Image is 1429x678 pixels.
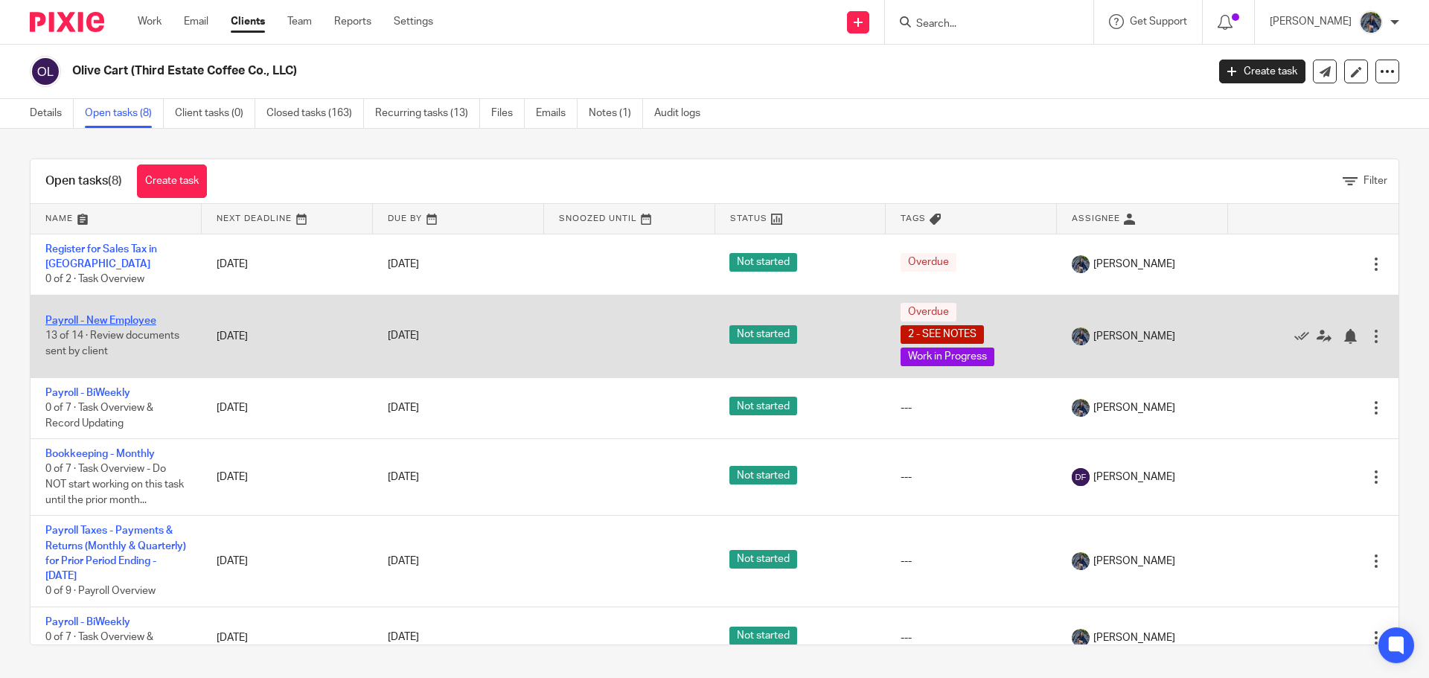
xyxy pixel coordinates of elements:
[184,14,208,29] a: Email
[730,214,767,223] span: Status
[589,99,643,128] a: Notes (1)
[202,295,373,377] td: [DATE]
[45,173,122,189] h1: Open tasks
[1364,176,1387,186] span: Filter
[388,472,419,482] span: [DATE]
[729,397,797,415] span: Not started
[654,99,712,128] a: Audit logs
[138,14,162,29] a: Work
[202,234,373,295] td: [DATE]
[202,377,373,438] td: [DATE]
[202,516,373,607] td: [DATE]
[1093,470,1175,484] span: [PERSON_NAME]
[388,633,419,643] span: [DATE]
[901,554,1042,569] div: ---
[901,214,926,223] span: Tags
[334,14,371,29] a: Reports
[901,303,956,322] span: Overdue
[388,331,419,342] span: [DATE]
[45,403,153,429] span: 0 of 7 · Task Overview & Record Updating
[30,99,74,128] a: Details
[1093,400,1175,415] span: [PERSON_NAME]
[901,630,1042,645] div: ---
[388,403,419,413] span: [DATE]
[1219,60,1305,83] a: Create task
[901,348,994,366] span: Work in Progress
[45,274,144,284] span: 0 of 2 · Task Overview
[45,617,130,627] a: Payroll - BiWeekly
[45,331,179,357] span: 13 of 14 · Review documents sent by client
[231,14,265,29] a: Clients
[536,99,578,128] a: Emails
[72,63,972,79] h2: Olive Cart (Third Estate Coffee Co., LLC)
[1072,399,1090,417] img: 20210918_184149%20(2).jpg
[287,14,312,29] a: Team
[388,259,419,269] span: [DATE]
[266,99,364,128] a: Closed tasks (163)
[1093,630,1175,645] span: [PERSON_NAME]
[1130,16,1187,27] span: Get Support
[729,325,797,344] span: Not started
[45,525,186,581] a: Payroll Taxes - Payments & Returns (Monthly & Quarterly) for Prior Period Ending - [DATE]
[45,633,153,659] span: 0 of 7 · Task Overview & Record Updating
[1072,327,1090,345] img: 20210918_184149%20(2).jpg
[45,316,156,326] a: Payroll - New Employee
[915,18,1049,31] input: Search
[202,607,373,668] td: [DATE]
[375,99,480,128] a: Recurring tasks (13)
[559,214,637,223] span: Snoozed Until
[1072,255,1090,273] img: 20210918_184149%20(2).jpg
[45,449,155,459] a: Bookkeeping - Monthly
[202,439,373,516] td: [DATE]
[1093,329,1175,344] span: [PERSON_NAME]
[30,12,104,32] img: Pixie
[45,244,157,269] a: Register for Sales Tax in [GEOGRAPHIC_DATA]
[30,56,61,87] img: svg%3E
[1270,14,1352,29] p: [PERSON_NAME]
[1072,552,1090,570] img: 20210918_184149%20(2).jpg
[1294,328,1317,343] a: Mark as done
[137,164,207,198] a: Create task
[1093,554,1175,569] span: [PERSON_NAME]
[108,175,122,187] span: (8)
[388,556,419,566] span: [DATE]
[1072,629,1090,647] img: 20210918_184149%20(2).jpg
[491,99,525,128] a: Files
[45,388,130,398] a: Payroll - BiWeekly
[45,464,184,505] span: 0 of 7 · Task Overview - Do NOT start working on this task until the prior month...
[175,99,255,128] a: Client tasks (0)
[901,325,984,344] span: 2 - SEE NOTES
[729,550,797,569] span: Not started
[1359,10,1383,34] img: 20210918_184149%20(2).jpg
[85,99,164,128] a: Open tasks (8)
[729,627,797,645] span: Not started
[901,253,956,272] span: Overdue
[901,470,1042,484] div: ---
[729,253,797,272] span: Not started
[45,586,156,597] span: 0 of 9 · Payroll Overview
[729,466,797,484] span: Not started
[1072,468,1090,486] img: svg%3E
[1093,257,1175,272] span: [PERSON_NAME]
[394,14,433,29] a: Settings
[901,400,1042,415] div: ---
